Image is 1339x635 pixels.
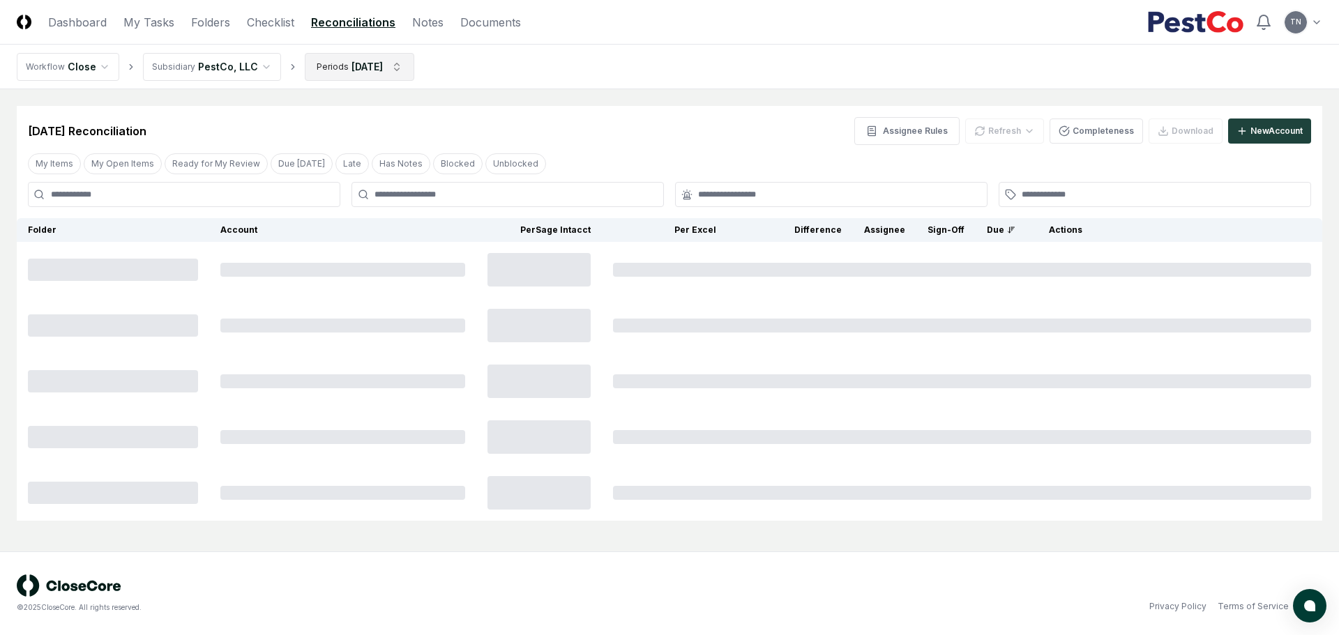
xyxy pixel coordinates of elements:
th: Folder [17,218,209,242]
a: My Tasks [123,14,174,31]
a: Checklist [247,14,294,31]
span: TN [1290,17,1301,27]
a: Notes [412,14,444,31]
th: Difference [727,218,853,242]
img: Logo [17,15,31,29]
button: atlas-launcher [1293,589,1326,622]
div: Subsidiary [152,61,195,73]
div: © 2025 CloseCore. All rights reserved. [17,602,669,613]
nav: breadcrumb [17,53,414,81]
th: Per Excel [602,218,727,242]
a: Reconciliations [311,14,395,31]
div: Periods [317,61,349,73]
button: TN [1283,10,1308,35]
button: My Items [28,153,81,174]
div: [DATE] Reconciliation [28,123,146,139]
button: Assignee Rules [854,117,960,145]
button: Blocked [433,153,483,174]
th: Per Sage Intacct [476,218,602,242]
a: Folders [191,14,230,31]
button: Unblocked [485,153,546,174]
div: Workflow [26,61,65,73]
a: Privacy Policy [1149,600,1206,613]
button: Has Notes [372,153,430,174]
div: [DATE] [351,59,383,74]
img: PestCo logo [1147,11,1244,33]
a: Documents [460,14,521,31]
button: Completeness [1050,118,1143,144]
div: New Account [1250,125,1303,137]
th: Assignee [853,218,916,242]
div: Actions [1038,224,1311,236]
th: Sign-Off [916,218,976,242]
button: Ready for My Review [165,153,268,174]
div: Due [987,224,1015,236]
button: Late [335,153,369,174]
div: Account [220,224,464,236]
button: My Open Items [84,153,162,174]
button: Due Today [271,153,333,174]
a: Dashboard [48,14,107,31]
button: Periods[DATE] [305,53,414,81]
button: NewAccount [1228,118,1311,144]
a: Terms of Service [1218,600,1289,613]
img: logo [17,574,121,597]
